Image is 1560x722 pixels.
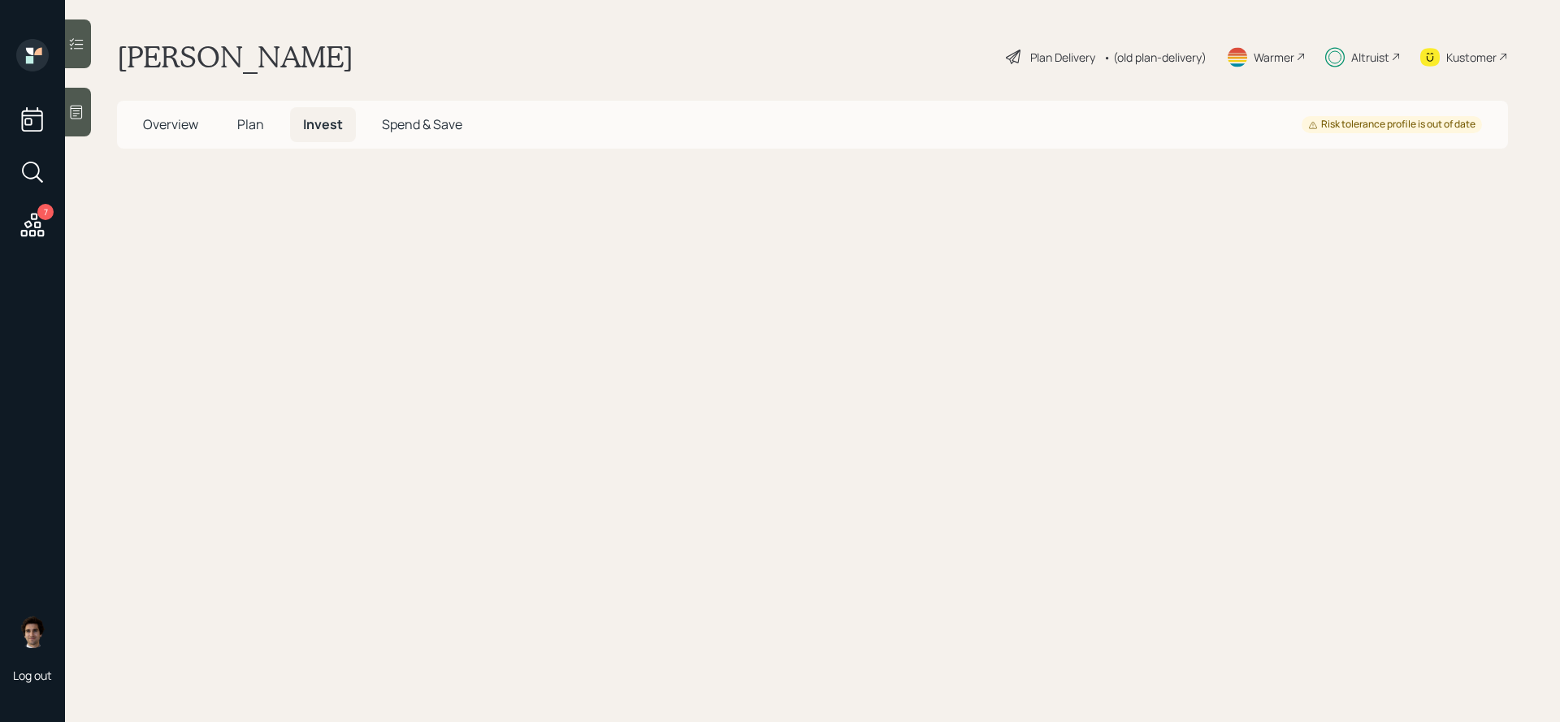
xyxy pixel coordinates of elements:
[1308,118,1475,132] div: Risk tolerance profile is out of date
[1103,49,1207,66] div: • (old plan-delivery)
[303,115,343,133] span: Invest
[1254,49,1294,66] div: Warmer
[382,115,462,133] span: Spend & Save
[237,115,264,133] span: Plan
[1351,49,1389,66] div: Altruist
[117,39,353,75] h1: [PERSON_NAME]
[1446,49,1497,66] div: Kustomer
[143,115,198,133] span: Overview
[1030,49,1095,66] div: Plan Delivery
[13,668,52,683] div: Log out
[37,204,54,220] div: 7
[16,616,49,648] img: harrison-schaefer-headshot-2.png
